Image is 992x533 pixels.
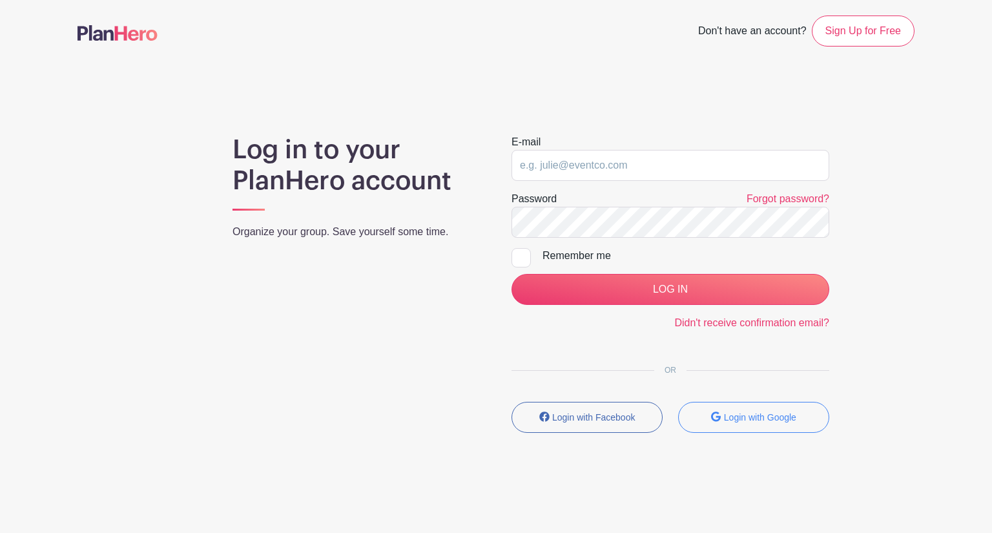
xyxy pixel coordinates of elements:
[512,274,829,305] input: LOG IN
[674,317,829,328] a: Didn't receive confirmation email?
[512,191,557,207] label: Password
[654,366,687,375] span: OR
[512,150,829,181] input: e.g. julie@eventco.com
[552,412,635,423] small: Login with Facebook
[77,25,158,41] img: logo-507f7623f17ff9eddc593b1ce0a138ce2505c220e1c5a4e2b4648c50719b7d32.svg
[512,402,663,433] button: Login with Facebook
[812,16,914,47] a: Sign Up for Free
[232,134,480,196] h1: Log in to your PlanHero account
[747,193,829,204] a: Forgot password?
[724,412,796,423] small: Login with Google
[232,224,480,240] p: Organize your group. Save yourself some time.
[512,134,541,150] label: E-mail
[698,18,807,47] span: Don't have an account?
[678,402,829,433] button: Login with Google
[542,248,829,264] div: Remember me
